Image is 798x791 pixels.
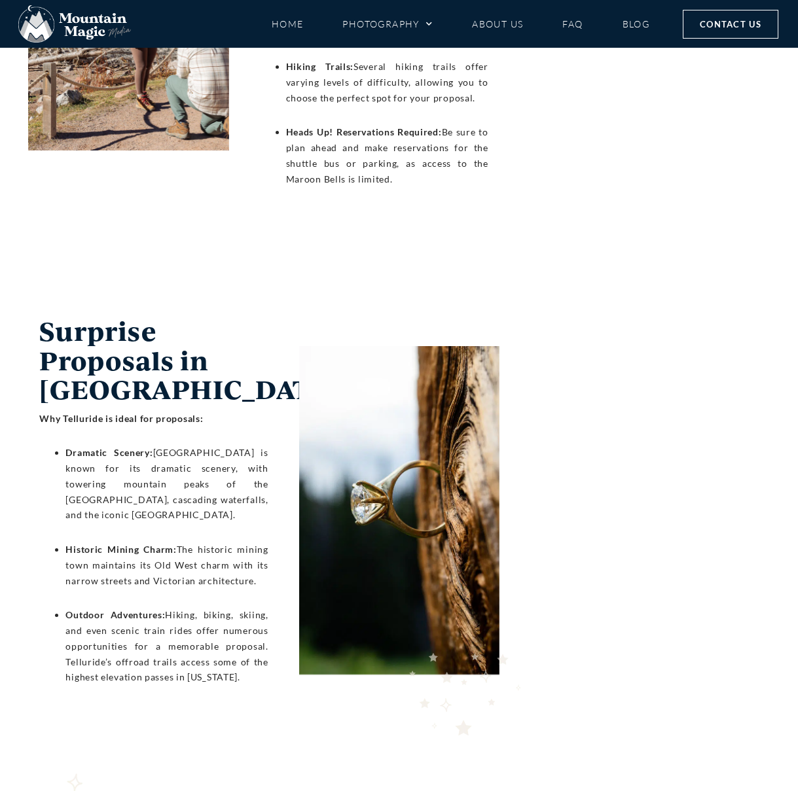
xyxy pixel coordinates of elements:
[623,12,650,35] a: Blog
[700,17,761,31] span: Contact Us
[286,61,488,103] span: Several hiking trails offer varying levels of difficulty, allowing you to choose the perfect spot...
[39,317,268,404] h3: Surprise Proposals in [GEOGRAPHIC_DATA]
[65,544,268,586] span: The historic mining town maintains its Old West charm with its narrow streets and Victorian archi...
[286,126,488,184] span: Be sure to plan ahead and make reservations for the shuttle bus or parking, as access to the Maro...
[683,10,778,39] a: Contact Us
[272,12,304,35] a: Home
[286,126,442,137] b: Heads Up! Reservations Required:
[272,12,650,35] nav: Menu
[39,413,203,424] b: Why Telluride is ideal for proposals:
[65,447,268,520] span: [GEOGRAPHIC_DATA] is known for its dramatic scenery, with towering mountain peaks of the [GEOGRAP...
[65,609,165,620] b: Outdoor Adventures:
[65,447,153,458] b: Dramatic Scenery:
[65,609,268,682] span: Hiking, biking, skiing, and even scenic train rides offer numerous opportunities for a memorable ...
[299,346,499,675] img: ring in log in one of the Best places to propose in Colorado
[472,12,523,35] a: About Us
[342,12,433,35] a: Photography
[286,61,354,72] b: Hiking Trails:
[65,544,176,555] b: Historic Mining Charm:
[18,5,131,43] img: Mountain Magic Media photography logo Crested Butte Photographer
[562,12,583,35] a: FAQ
